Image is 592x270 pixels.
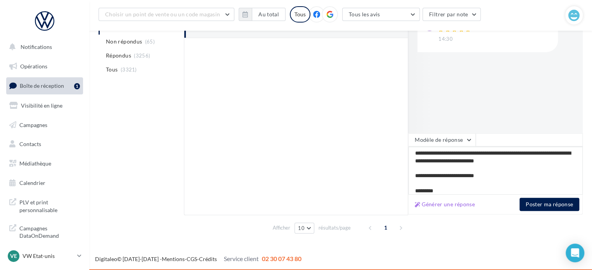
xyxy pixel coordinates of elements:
[519,198,579,211] button: Poster ma réponse
[5,39,81,55] button: Notifications
[10,252,17,260] span: VE
[21,102,62,109] span: Visibilité en ligne
[566,244,584,262] div: Open Intercom Messenger
[134,52,150,59] span: (3256)
[5,175,85,191] a: Calendrier
[19,223,80,240] span: Campagnes DataOnDemand
[74,83,80,89] div: 1
[422,8,481,21] button: Filtrer par note
[145,38,155,45] span: (65)
[239,8,286,21] button: Au total
[5,77,85,94] a: Boîte de réception1
[19,121,47,128] span: Campagnes
[106,52,131,59] span: Répondus
[19,179,45,186] span: Calendrier
[187,256,197,262] a: CGS
[121,66,137,73] span: (3321)
[273,224,290,232] span: Afficher
[99,8,234,21] button: Choisir un point de vente ou un code magasin
[349,11,380,17] span: Tous les avis
[438,36,453,43] span: 14:30
[224,255,259,262] span: Service client
[162,256,185,262] a: Mentions
[5,194,85,217] a: PLV et print personnalisable
[5,136,85,152] a: Contacts
[105,11,220,17] span: Choisir un point de vente ou un code magasin
[19,160,51,167] span: Médiathèque
[106,66,118,73] span: Tous
[95,256,301,262] span: © [DATE]-[DATE] - - -
[23,252,74,260] p: VW Etat-unis
[408,133,476,146] button: Modèle de réponse
[5,58,85,75] a: Opérations
[262,255,301,262] span: 02 30 07 43 80
[5,220,85,243] a: Campagnes DataOnDemand
[319,224,351,232] span: résultats/page
[95,256,117,262] a: Digitaleo
[20,82,64,89] span: Boîte de réception
[379,221,392,234] span: 1
[5,117,85,133] a: Campagnes
[19,197,80,214] span: PLV et print personnalisable
[412,200,478,209] button: Générer une réponse
[298,225,305,231] span: 10
[20,63,47,70] span: Opérations
[21,44,52,50] span: Notifications
[106,38,142,45] span: Non répondus
[5,98,85,114] a: Visibilité en ligne
[6,249,83,263] a: VE VW Etat-unis
[5,155,85,172] a: Médiathèque
[19,141,41,147] span: Contacts
[199,256,217,262] a: Crédits
[290,6,310,23] div: Tous
[252,8,286,21] button: Au total
[294,223,314,233] button: 10
[342,8,420,21] button: Tous les avis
